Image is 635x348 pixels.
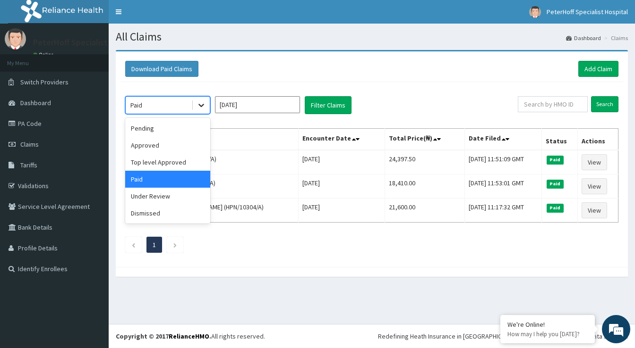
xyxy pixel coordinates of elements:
p: PeterHoff Specialist Hospital [33,38,141,47]
a: View [582,178,607,194]
span: We're online! [55,110,130,206]
p: How may I help you today? [507,330,588,338]
span: Paid [547,180,564,188]
a: Online [33,51,56,58]
td: [PERSON_NAME] [PERSON_NAME] (HPN/10304/A) [126,199,299,223]
input: Search by HMO ID [518,96,588,112]
div: Top level Approved [125,154,210,171]
input: Select Month and Year [215,96,300,113]
td: 24,397.50 [385,150,464,174]
div: Approved [125,137,210,154]
th: Date Filed [465,129,542,150]
a: Previous page [131,240,136,249]
img: d_794563401_company_1708531726252_794563401 [17,47,38,71]
td: [PERSON_NAME] (SRH/10271/A) [126,150,299,174]
button: Download Paid Claims [125,61,198,77]
input: Search [591,96,618,112]
span: Tariffs [20,161,37,169]
th: Encounter Date [299,129,385,150]
span: Claims [20,140,39,149]
div: Dismissed [125,205,210,222]
td: [PERSON_NAME] (ISW/10363/A) [126,174,299,199]
div: Minimize live chat window [155,5,178,27]
img: User Image [529,6,541,18]
th: Name [126,129,299,150]
strong: Copyright © 2017 . [116,332,211,340]
footer: All rights reserved. [109,324,635,348]
img: User Image [5,28,26,50]
button: Filter Claims [305,96,352,114]
span: Switch Providers [20,78,69,86]
td: 18,410.00 [385,174,464,199]
span: Dashboard [20,99,51,107]
div: Redefining Heath Insurance in [GEOGRAPHIC_DATA] using Telemedicine and Data Science! [378,331,628,341]
th: Actions [577,129,618,150]
td: [DATE] [299,199,385,223]
div: Pending [125,120,210,137]
th: Total Price(₦) [385,129,464,150]
a: RelianceHMO [169,332,209,340]
div: Chat with us now [49,53,159,65]
td: 21,600.00 [385,199,464,223]
textarea: Type your message and hit 'Enter' [5,240,180,273]
span: Paid [547,156,564,164]
li: Claims [602,34,628,42]
td: [DATE] 11:53:01 GMT [465,174,542,199]
div: We're Online! [507,320,588,329]
th: Status [542,129,577,150]
a: View [582,202,607,218]
a: View [582,154,607,170]
td: [DATE] 11:17:32 GMT [465,199,542,223]
div: Paid [125,171,210,188]
td: [DATE] 11:51:09 GMT [465,150,542,174]
a: Page 1 is your current page [153,240,156,249]
div: Paid [130,100,142,110]
div: Under Review [125,188,210,205]
td: [DATE] [299,174,385,199]
span: Paid [547,204,564,212]
span: PeterHoff Specialist Hospital [547,8,628,16]
a: Add Claim [578,61,618,77]
a: Dashboard [566,34,601,42]
h1: All Claims [116,31,628,43]
a: Next page [173,240,177,249]
td: [DATE] [299,150,385,174]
